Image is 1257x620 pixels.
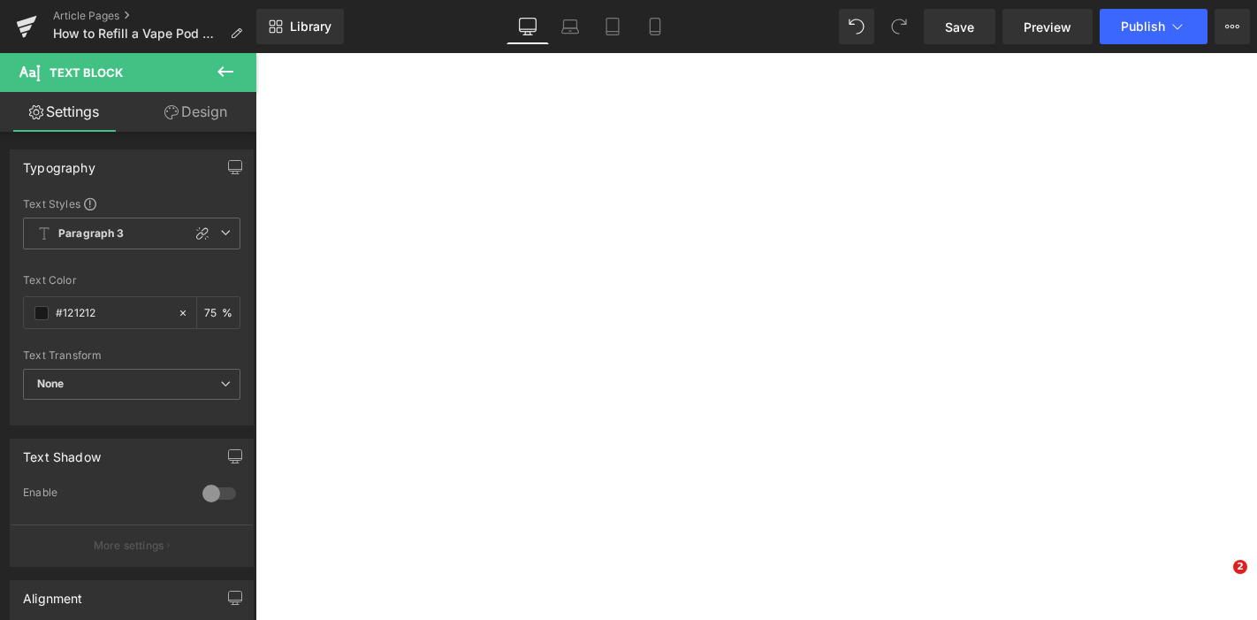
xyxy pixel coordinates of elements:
[507,9,549,44] a: Desktop
[1197,560,1239,602] iframe: Intercom live chat
[23,440,101,464] div: Text Shadow
[53,9,256,23] a: Article Pages
[56,303,169,323] input: Color
[23,150,95,175] div: Typography
[1121,19,1165,34] span: Publish
[132,92,260,132] a: Design
[634,9,676,44] a: Mobile
[881,9,917,44] button: Redo
[197,297,240,328] div: %
[945,18,974,36] span: Save
[839,9,874,44] button: Undo
[94,538,164,554] p: More settings
[11,524,253,566] button: More settings
[1002,9,1093,44] a: Preview
[23,486,185,504] div: Enable
[290,19,331,34] span: Library
[53,27,223,41] span: How to Refill a Vape Pod Without Leaking or Spills
[256,9,344,44] a: New Library
[1215,9,1250,44] button: More
[23,349,240,362] div: Text Transform
[37,377,65,390] b: None
[1100,9,1207,44] button: Publish
[50,65,123,80] span: Text Block
[23,274,240,287] div: Text Color
[591,9,634,44] a: Tablet
[549,9,591,44] a: Laptop
[23,581,83,606] div: Alignment
[1233,560,1247,574] span: 2
[23,196,240,210] div: Text Styles
[58,226,125,241] b: Paragraph 3
[1024,18,1071,36] span: Preview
